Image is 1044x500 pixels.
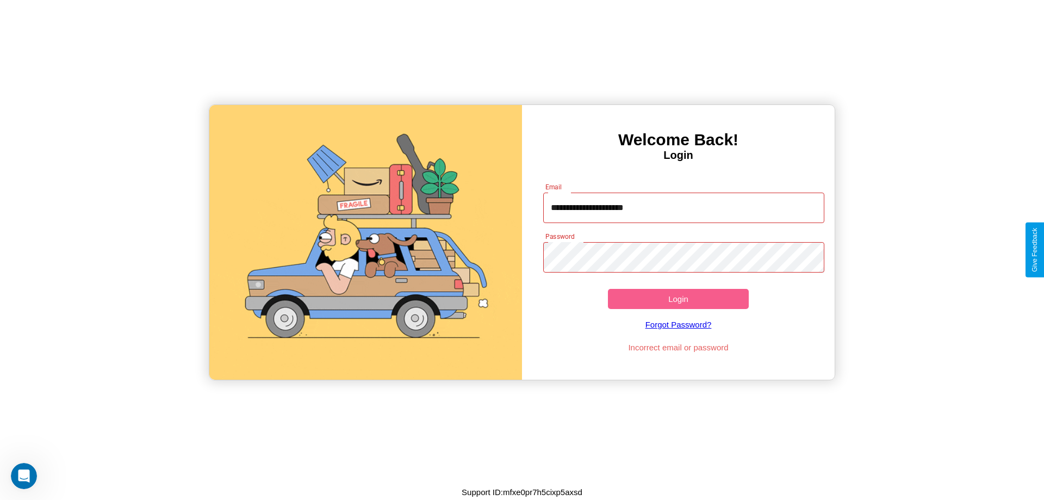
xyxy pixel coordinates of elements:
[608,289,749,309] button: Login
[522,131,835,149] h3: Welcome Back!
[538,309,819,340] a: Forgot Password?
[545,232,574,241] label: Password
[209,105,522,380] img: gif
[11,463,37,489] iframe: Intercom live chat
[545,182,562,192] label: Email
[522,149,835,162] h4: Login
[462,485,582,499] p: Support ID: mfxe0pr7h5cixp5axsd
[538,340,819,355] p: Incorrect email or password
[1031,228,1039,272] div: Give Feedback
